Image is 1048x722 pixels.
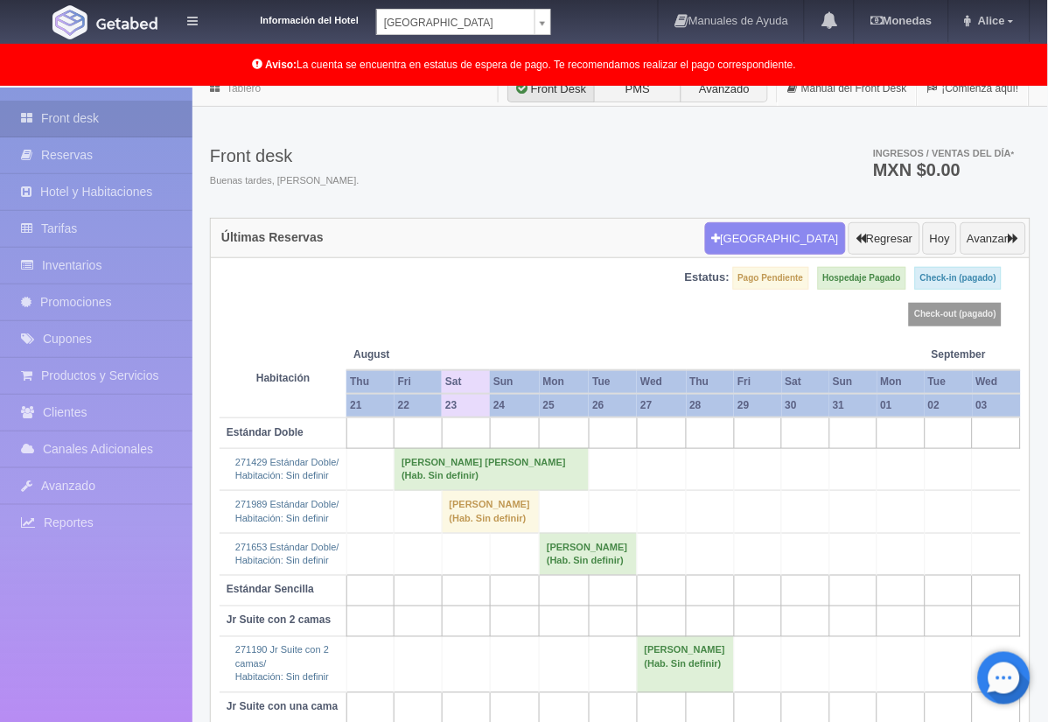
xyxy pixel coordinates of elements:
th: Fri [734,370,781,394]
label: Avanzado [681,76,768,102]
th: Thu [687,370,735,394]
span: September [932,347,1013,362]
h4: Últimas Reservas [221,231,324,244]
img: Getabed [96,17,157,30]
b: Estándar Doble [227,426,304,438]
a: 271429 Estándar Doble/Habitación: Sin definir [235,457,339,481]
th: Wed [637,370,686,394]
button: Avanzar [961,222,1026,256]
th: Mon [877,370,926,394]
label: Estatus: [685,270,730,286]
th: Tue [925,370,973,394]
a: Manual del Front Desk [778,72,917,106]
th: 27 [637,394,686,417]
th: 30 [782,394,829,417]
button: [GEOGRAPHIC_DATA] [705,222,846,256]
a: ¡Comienza aquí! [918,72,1029,106]
th: Sun [829,370,877,394]
img: Getabed [52,5,87,39]
button: Hoy [923,222,957,256]
th: 22 [395,394,442,417]
th: Tue [589,370,637,394]
span: August [353,347,435,362]
th: 25 [540,394,590,417]
a: 271653 Estándar Doble/Habitación: Sin definir [235,542,339,566]
b: Estándar Sencilla [227,584,314,596]
th: 03 [973,394,1021,417]
th: 26 [589,394,637,417]
th: Sun [490,370,540,394]
label: Check-out (pagado) [909,303,1002,326]
label: Front Desk [507,76,595,102]
h3: MXN $0.00 [873,161,1015,179]
th: Fri [395,370,442,394]
label: PMS [594,76,681,102]
td: [PERSON_NAME] (Hab. Sin definir) [637,636,734,692]
a: 271989 Estándar Doble/Habitación: Sin definir [235,499,339,523]
th: 01 [877,394,926,417]
th: Mon [540,370,590,394]
th: Sat [782,370,829,394]
b: Jr Suite con una cama [227,701,338,713]
span: Ingresos / Ventas del día [873,148,1015,158]
a: [GEOGRAPHIC_DATA] [376,9,551,35]
label: Pago Pendiente [733,267,809,290]
th: Sat [442,370,490,394]
label: Check-in (pagado) [915,267,1002,290]
label: Hospedaje Pagado [818,267,906,290]
strong: Habitación [256,372,310,384]
th: 31 [829,394,877,417]
a: Tablero [227,82,261,95]
th: 23 [442,394,490,417]
span: Alice [974,14,1005,27]
span: Buenas tardes, [PERSON_NAME]. [210,174,360,188]
td: [PERSON_NAME] (Hab. Sin definir) [540,533,638,575]
b: Monedas [870,14,932,27]
th: 28 [687,394,735,417]
th: 21 [346,394,395,417]
th: 02 [925,394,973,417]
th: 29 [734,394,781,417]
button: Regresar [849,222,919,256]
h3: Front desk [210,146,360,165]
b: Aviso: [265,59,297,71]
th: 24 [490,394,540,417]
dt: Información del Hotel [219,9,359,28]
th: Wed [973,370,1021,394]
td: [PERSON_NAME] (Hab. Sin definir) [442,491,540,533]
th: Thu [346,370,395,394]
a: 271190 Jr Suite con 2 camas/Habitación: Sin definir [235,645,329,683]
td: [PERSON_NAME] [PERSON_NAME] (Hab. Sin definir) [395,448,590,490]
span: [GEOGRAPHIC_DATA] [384,10,527,36]
b: Jr Suite con 2 camas [227,614,331,627]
